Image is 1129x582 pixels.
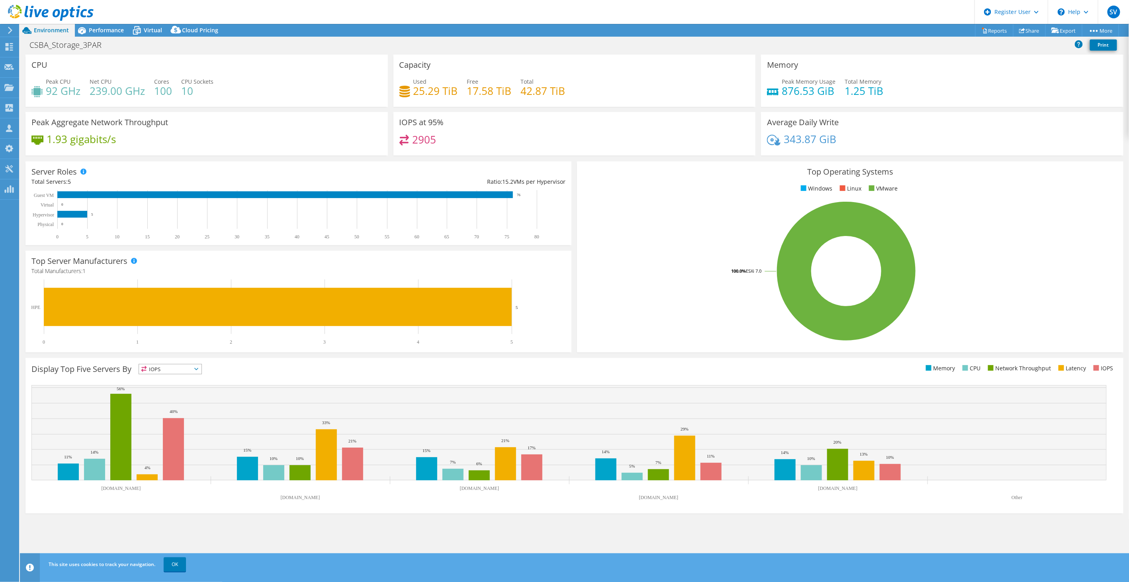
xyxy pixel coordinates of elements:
[629,464,635,468] text: 5%
[299,177,566,186] div: Ratio: VMs per Hypervisor
[423,448,430,453] text: 15%
[460,486,499,491] text: [DOMAIN_NAME]
[56,234,59,240] text: 0
[230,339,232,345] text: 2
[782,87,835,95] h4: 876.53 GiB
[655,460,661,465] text: 7%
[61,203,63,206] text: 0
[90,78,112,85] span: Net CPU
[781,450,789,455] text: 14%
[399,118,444,127] h3: IOPS at 95%
[583,167,1117,176] h3: Top Operating Systems
[235,234,239,240] text: 30
[117,386,125,391] text: 56%
[516,305,518,310] text: 5
[86,234,88,240] text: 5
[986,364,1051,373] li: Network Throughput
[296,456,304,461] text: 10%
[31,305,40,310] text: HPE
[834,440,841,444] text: 20%
[144,26,162,34] span: Virtual
[31,167,77,176] h3: Server Roles
[31,177,299,186] div: Total Servers:
[707,454,715,458] text: 11%
[90,450,98,454] text: 14%
[325,234,329,240] text: 45
[476,461,482,466] text: 6%
[154,78,169,85] span: Cores
[860,452,868,456] text: 13%
[182,26,218,34] span: Cloud Pricing
[175,234,180,240] text: 20
[43,339,45,345] text: 0
[31,257,127,265] h3: Top Server Manufacturers
[505,234,509,240] text: 75
[961,364,981,373] li: CPU
[281,495,320,500] text: [DOMAIN_NAME]
[46,78,70,85] span: Peak CPU
[322,420,330,425] text: 33%
[521,87,565,95] h4: 42.87 TiB
[845,87,883,95] h4: 1.25 TiB
[354,234,359,240] text: 50
[502,178,513,185] span: 15.2
[64,454,72,459] text: 11%
[323,339,326,345] text: 3
[413,78,427,85] span: Used
[1012,495,1022,500] text: Other
[181,87,213,95] h4: 10
[265,234,270,240] text: 35
[31,267,565,275] h4: Total Manufacturers:
[34,193,54,198] text: Guest VM
[412,135,436,144] h4: 2905
[474,234,479,240] text: 70
[818,486,858,491] text: [DOMAIN_NAME]
[68,178,71,185] span: 5
[91,212,93,216] text: 5
[102,486,141,491] text: [DOMAIN_NAME]
[799,184,833,193] li: Windows
[415,234,419,240] text: 60
[444,234,449,240] text: 65
[838,184,862,193] li: Linux
[46,87,80,95] h4: 92 GHz
[26,41,114,49] h1: CSBA_Storage_3PAR
[205,234,209,240] text: 25
[41,202,54,208] text: Virtual
[154,87,172,95] h4: 100
[33,212,54,218] text: Hypervisor
[467,78,479,85] span: Free
[521,78,534,85] span: Total
[145,234,150,240] text: 15
[1082,24,1119,37] a: More
[47,135,116,144] h4: 1.93 gigabits/s
[90,87,145,95] h4: 239.00 GHz
[136,339,139,345] text: 1
[1045,24,1082,37] a: Export
[417,339,419,345] text: 4
[867,184,898,193] li: VMware
[467,87,512,95] h4: 17.58 TiB
[807,456,815,461] text: 10%
[295,234,299,240] text: 40
[1090,39,1117,51] a: Print
[243,448,251,452] text: 15%
[31,118,168,127] h3: Peak Aggregate Network Throughput
[164,557,186,572] a: OK
[528,445,536,450] text: 17%
[413,87,458,95] h4: 25.29 TiB
[924,364,955,373] li: Memory
[602,449,610,454] text: 14%
[34,26,69,34] span: Environment
[1013,24,1046,37] a: Share
[37,222,54,227] text: Physical
[1058,8,1065,16] svg: \n
[746,268,761,274] tspan: ESXi 7.0
[767,118,839,127] h3: Average Daily Write
[270,456,278,461] text: 10%
[767,61,798,69] h3: Memory
[181,78,213,85] span: CPU Sockets
[511,339,513,345] text: 5
[1092,364,1113,373] li: IOPS
[1107,6,1120,18] span: SV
